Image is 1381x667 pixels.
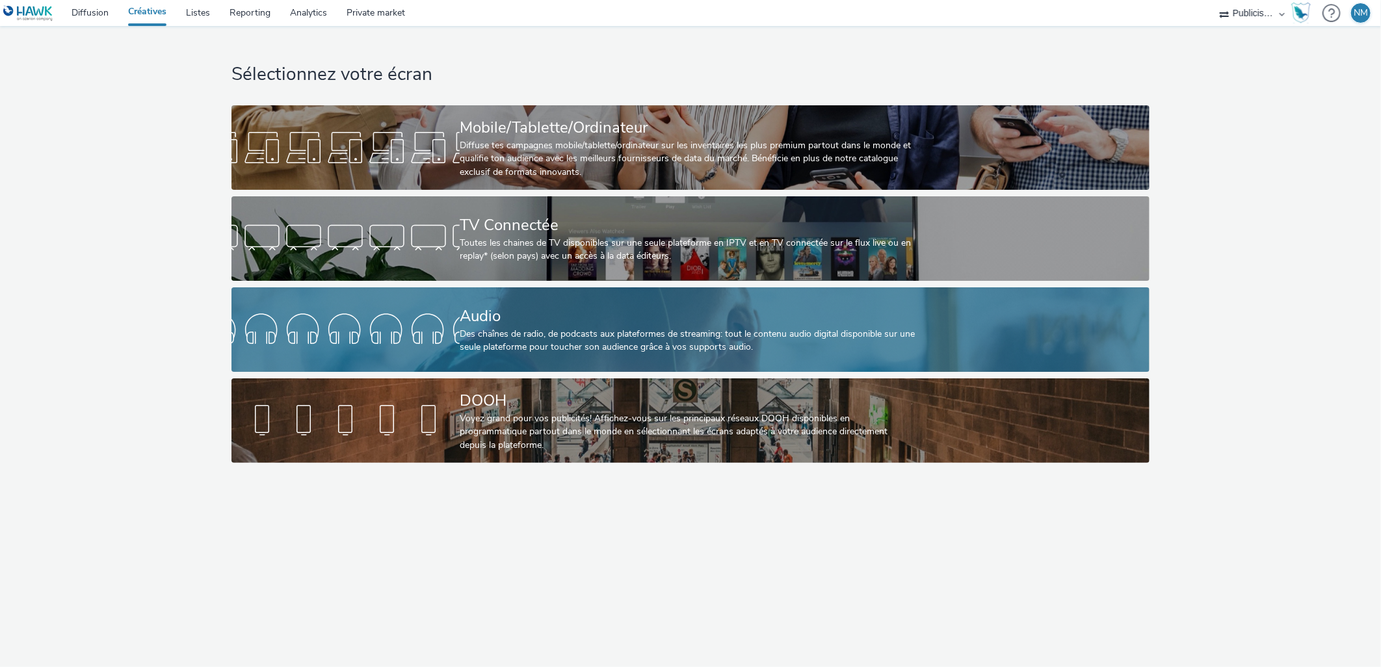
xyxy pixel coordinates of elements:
h1: Sélectionnez votre écran [231,62,1149,87]
div: Diffuse tes campagnes mobile/tablette/ordinateur sur les inventaires les plus premium partout dan... [460,139,916,179]
a: DOOHVoyez grand pour vos publicités! Affichez-vous sur les principaux réseaux DOOH disponibles en... [231,378,1149,463]
div: Audio [460,305,916,328]
img: undefined Logo [3,5,53,21]
div: Toutes les chaines de TV disponibles sur une seule plateforme en IPTV et en TV connectée sur le f... [460,237,916,263]
div: Voyez grand pour vos publicités! Affichez-vous sur les principaux réseaux DOOH disponibles en pro... [460,412,916,452]
div: Mobile/Tablette/Ordinateur [460,116,916,139]
div: NM [1354,3,1368,23]
div: Des chaînes de radio, de podcasts aux plateformes de streaming: tout le contenu audio digital dis... [460,328,916,354]
a: AudioDes chaînes de radio, de podcasts aux plateformes de streaming: tout le contenu audio digita... [231,287,1149,372]
a: Mobile/Tablette/OrdinateurDiffuse tes campagnes mobile/tablette/ordinateur sur les inventaires le... [231,105,1149,190]
a: Hawk Academy [1291,3,1316,23]
img: Hawk Academy [1291,3,1311,23]
div: TV Connectée [460,214,916,237]
a: TV ConnectéeToutes les chaines de TV disponibles sur une seule plateforme en IPTV et en TV connec... [231,196,1149,281]
div: DOOH [460,389,916,412]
